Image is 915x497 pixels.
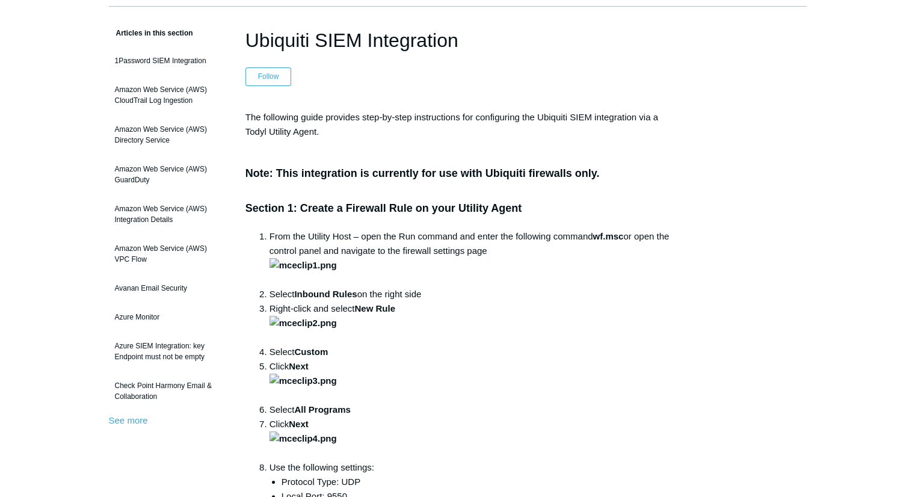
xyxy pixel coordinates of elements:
li: Protocol Type: UDP [282,475,670,489]
li: Click [270,417,670,460]
a: Check Point Harmony Email & Collaboration [109,374,227,408]
strong: Inbound Rules [294,289,357,299]
strong: wf.msc [593,231,623,241]
li: Select [270,345,670,359]
a: Amazon Web Service (AWS) GuardDuty [109,158,227,191]
h1: Ubiquiti SIEM Integration [245,26,670,55]
button: Follow Article [245,67,292,85]
a: Avanan Email Security [109,277,227,300]
p: The following guide provides step-by-step instructions for configuring the Ubiquiti SIEM integrat... [245,110,670,139]
a: Azure Monitor [109,306,227,329]
h3: Note: This integration is currently for use with Ubiquiti firewalls only. Section 1: Create a Fir... [245,148,670,217]
strong: New Rule [354,303,395,313]
img: mceclip3.png [270,374,337,388]
a: Amazon Web Service (AWS) CloudTrail Log Ingestion [109,78,227,112]
a: See more [109,415,148,425]
img: mceclip2.png [270,316,337,330]
a: 1Password SIEM Integration [109,49,227,72]
li: Select on the right side [270,287,670,301]
img: mceclip4.png [270,431,337,446]
a: Azure SIEM Integration: key Endpoint must not be empty [109,335,227,368]
li: From the Utility Host – open the Run command and enter the following command or open the control ... [270,229,670,287]
li: Select [270,403,670,417]
strong: All Programs [294,404,350,415]
li: Right-click and select [270,301,670,345]
a: Amazon Web Service (AWS) VPC Flow [109,237,227,271]
img: mceclip1.png [270,258,337,273]
strong: Custom [294,347,328,357]
span: Articles in this section [109,29,193,37]
strong: Next [270,361,337,386]
a: Amazon Web Service (AWS) Integration Details [109,197,227,231]
li: Click [270,359,670,403]
a: Amazon Web Service (AWS) Directory Service [109,118,227,152]
strong: Next [270,419,337,443]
